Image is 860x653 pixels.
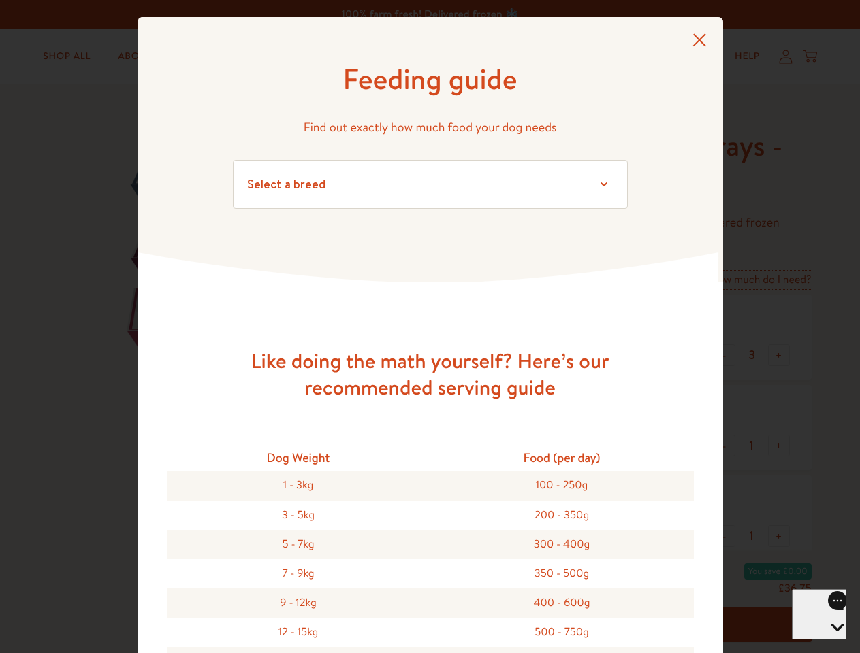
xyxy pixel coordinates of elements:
h1: Feeding guide [233,61,628,98]
div: 1 - 3kg [167,471,430,500]
iframe: Gorgias live chat messenger [792,589,846,639]
p: Find out exactly how much food your dog needs [233,117,628,138]
div: 3 - 5kg [167,501,430,530]
div: 9 - 12kg [167,588,430,618]
div: 200 - 350g [430,501,694,530]
div: Food (per day) [430,444,694,471]
div: 100 - 250g [430,471,694,500]
h3: Like doing the math yourself? Here’s our recommended serving guide [212,348,648,401]
div: Dog Weight [167,444,430,471]
div: 300 - 400g [430,530,694,559]
div: 500 - 750g [430,618,694,647]
div: 400 - 600g [430,588,694,618]
div: 5 - 7kg [167,530,430,559]
div: 350 - 500g [430,559,694,588]
div: 12 - 15kg [167,618,430,647]
div: 7 - 9kg [167,559,430,588]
